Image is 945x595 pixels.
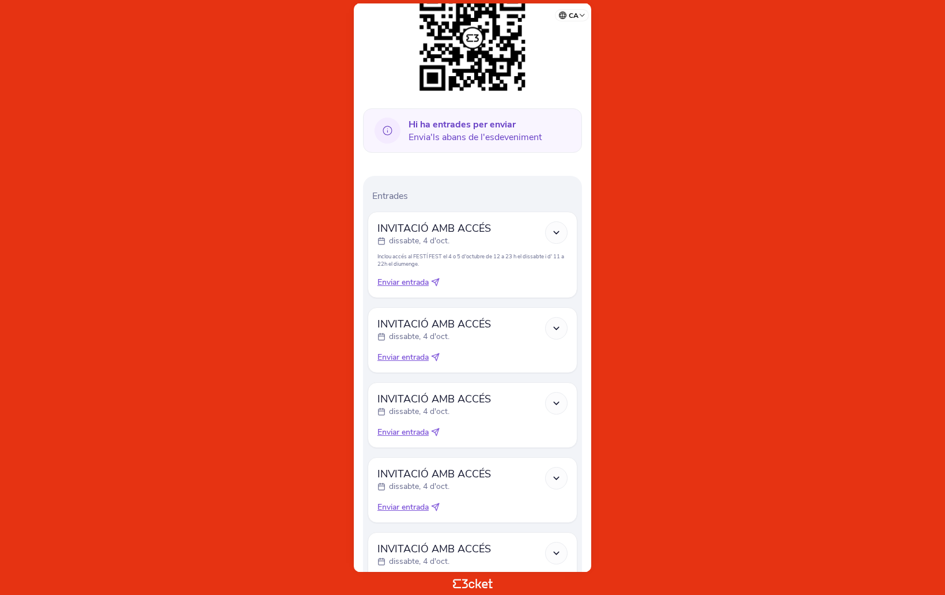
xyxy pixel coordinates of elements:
p: Inclou accés al FESTÍ FEST el 4 o 5 d'octubre de 12 a 23 h el dissabte i d' 11 a 22h el diumenge. [377,253,568,268]
span: Enviar entrada [377,502,429,513]
p: dissabte, 4 d'oct. [389,556,449,567]
p: dissabte, 4 d'oct. [389,235,449,247]
p: dissabte, 4 d'oct. [389,331,449,342]
p: Entrades [372,190,577,202]
b: Hi ha entrades per enviar [409,118,516,131]
span: Enviar entrada [377,427,429,438]
span: INVITACIÓ AMB ACCÉS [377,392,491,406]
span: INVITACIÓ AMB ACCÉS [377,467,491,481]
span: Enviar entrada [377,277,429,288]
span: Envia'ls abans de l'esdeveniment [409,118,542,144]
span: INVITACIÓ AMB ACCÉS [377,221,491,235]
p: dissabte, 4 d'oct. [389,406,449,417]
p: dissabte, 4 d'oct. [389,481,449,492]
span: INVITACIÓ AMB ACCÉS [377,317,491,331]
span: Enviar entrada [377,352,429,363]
span: INVITACIÓ AMB ACCÉS [377,542,491,556]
